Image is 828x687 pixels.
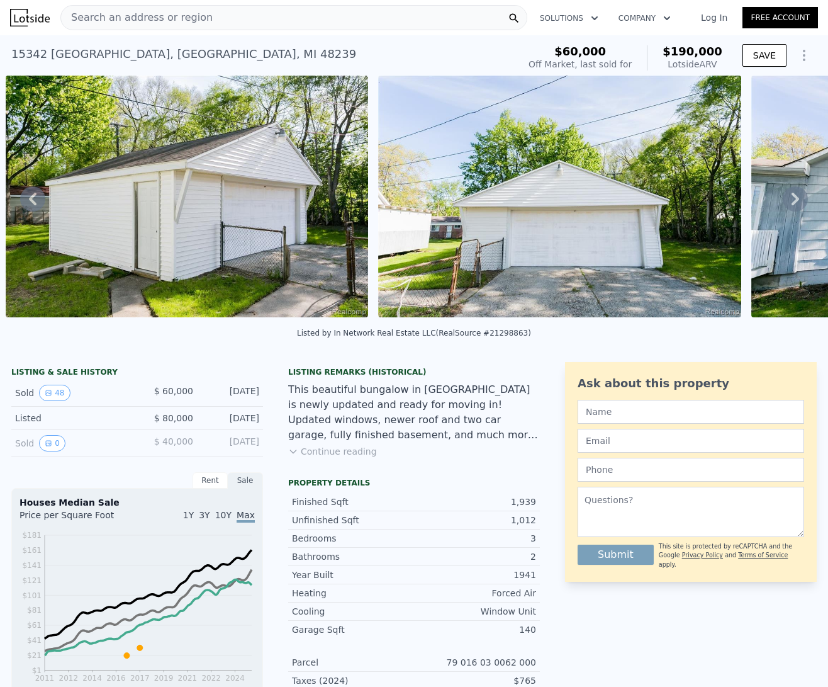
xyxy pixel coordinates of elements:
tspan: $81 [27,606,42,615]
div: Forced Air [414,587,536,599]
div: Listing Remarks (Historical) [288,367,540,377]
div: Lotside ARV [663,58,722,71]
tspan: 2024 [225,674,245,683]
div: [DATE] [203,435,259,451]
button: Company [608,7,681,30]
input: Name [578,400,804,424]
a: Log In [686,11,742,24]
div: 2 [414,550,536,563]
a: Privacy Policy [682,552,723,559]
div: LISTING & SALE HISTORY [11,367,263,380]
span: $60,000 [554,45,606,58]
div: Cooling [292,605,414,618]
div: Ask about this property [578,375,804,392]
tspan: 2021 [178,674,198,683]
button: SAVE [742,44,786,67]
button: Submit [578,545,654,565]
div: Heating [292,587,414,599]
input: Phone [578,458,804,482]
img: Lotside [10,9,50,26]
div: This site is protected by reCAPTCHA and the Google and apply. [659,542,804,569]
div: Finished Sqft [292,496,414,508]
div: Taxes (2024) [292,674,414,687]
button: Show Options [792,43,817,68]
div: Sold [15,385,127,401]
div: Sold [15,435,127,451]
span: $ 40,000 [154,436,193,446]
div: 15342 [GEOGRAPHIC_DATA] , [GEOGRAPHIC_DATA] , MI 48239 [11,45,356,63]
span: Search an address or region [61,10,213,25]
div: Year Built [292,569,414,581]
div: 140 [414,623,536,636]
div: Parcel [292,656,414,669]
tspan: $181 [22,531,42,540]
div: 3 [414,532,536,545]
div: 79 016 03 0062 000 [414,656,536,669]
tspan: $101 [22,591,42,600]
tspan: $141 [22,561,42,570]
span: 10Y [215,510,232,520]
span: $ 60,000 [154,386,193,396]
div: Listed by In Network Real Estate LLC (RealSource #21298863) [297,329,531,338]
button: Continue reading [288,445,377,458]
tspan: $41 [27,636,42,645]
div: [DATE] [203,412,259,424]
div: $765 [414,674,536,687]
div: Sale [228,472,263,489]
tspan: 2017 [130,674,150,683]
tspan: 2016 [106,674,126,683]
span: 1Y [183,510,194,520]
button: Solutions [530,7,608,30]
button: View historical data [39,385,70,401]
tspan: 2019 [154,674,174,683]
input: Email [578,429,804,453]
div: Garage Sqft [292,623,414,636]
span: 3Y [199,510,210,520]
div: Property details [288,478,540,488]
tspan: $121 [22,576,42,585]
tspan: $61 [27,621,42,630]
div: Rent [193,472,228,489]
a: Free Account [742,7,818,28]
div: Off Market, last sold for [529,58,632,71]
img: Sale: 72355777 Parcel: 46490466 [6,76,369,317]
div: Window Unit [414,605,536,618]
tspan: 2014 [82,674,102,683]
img: Sale: 72355777 Parcel: 46490466 [378,76,741,317]
button: View historical data [39,435,65,451]
tspan: 2011 [35,674,55,683]
tspan: $1 [32,666,42,675]
tspan: $161 [22,546,42,555]
tspan: $21 [27,651,42,660]
div: [DATE] [203,385,259,401]
div: 1,012 [414,514,536,526]
span: $190,000 [663,45,722,58]
span: Max [237,510,255,523]
div: Listed [15,412,127,424]
div: This beautiful bungalow in [GEOGRAPHIC_DATA] is newly updated and ready for moving in! Updated wi... [288,382,540,443]
div: Bathrooms [292,550,414,563]
a: Terms of Service [738,552,788,559]
span: $ 80,000 [154,413,193,423]
tspan: 2022 [201,674,221,683]
div: 1,939 [414,496,536,508]
div: Price per Square Foot [20,509,137,529]
tspan: 2012 [59,674,79,683]
div: Houses Median Sale [20,496,255,509]
div: 1941 [414,569,536,581]
div: Unfinished Sqft [292,514,414,526]
div: Bedrooms [292,532,414,545]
